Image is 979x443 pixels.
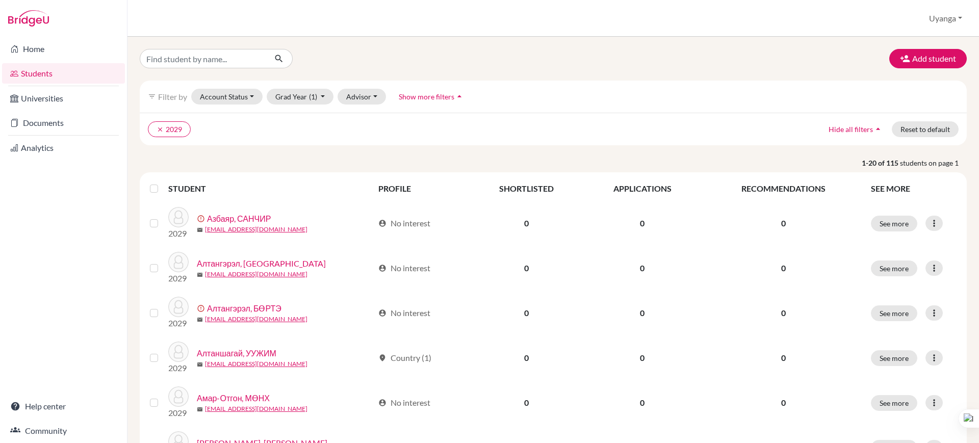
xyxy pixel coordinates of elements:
button: See more [871,305,917,321]
a: [EMAIL_ADDRESS][DOMAIN_NAME] [205,270,307,279]
i: arrow_drop_up [873,124,883,134]
p: 0 [708,352,859,364]
span: error_outline [197,304,207,312]
span: account_circle [378,399,387,407]
a: Азбаяр, САНЧИР [207,213,271,225]
div: No interest [378,307,430,319]
button: Hide all filtersarrow_drop_up [820,121,892,137]
span: students on page 1 [900,158,967,168]
img: Алтангэрэл, БӨРТЭ [168,297,189,317]
span: location_on [378,354,387,362]
span: account_circle [378,219,387,227]
span: mail [197,272,203,278]
button: See more [871,216,917,231]
img: Bridge-U [8,10,49,27]
span: Show more filters [399,92,454,101]
p: 2029 [168,317,189,329]
button: Reset to default [892,121,959,137]
th: RECOMMENDATIONS [702,176,865,201]
a: Universities [2,88,125,109]
div: No interest [378,262,430,274]
td: 0 [583,246,702,291]
th: SHORTLISTED [470,176,583,201]
td: 0 [470,246,583,291]
button: Grad Year(1) [267,89,334,105]
td: 0 [470,380,583,425]
button: See more [871,350,917,366]
p: 2029 [168,407,189,419]
a: Алтангэрэл, БӨРТЭ [207,302,281,315]
button: See more [871,395,917,411]
td: 0 [583,335,702,380]
td: 0 [583,291,702,335]
a: Community [2,421,125,441]
span: account_circle [378,309,387,317]
p: 0 [708,217,859,229]
a: Амар-Отгон, МӨНХ [197,392,270,404]
p: 0 [708,307,859,319]
span: (1) [309,92,317,101]
span: account_circle [378,264,387,272]
i: clear [157,126,164,133]
th: PROFILE [372,176,470,201]
i: filter_list [148,92,156,100]
p: 2029 [168,227,189,240]
a: [EMAIL_ADDRESS][DOMAIN_NAME] [205,315,307,324]
span: Hide all filters [829,125,873,134]
p: 2029 [168,362,189,374]
button: Show more filtersarrow_drop_up [390,89,473,105]
span: mail [197,406,203,412]
a: Analytics [2,138,125,158]
span: Filter by [158,92,187,101]
th: STUDENT [168,176,372,201]
td: 0 [470,291,583,335]
button: See more [871,260,917,276]
th: SEE MORE [865,176,963,201]
img: Алтаншагай, УУЖИМ [168,342,189,362]
img: Амар-Отгон, МӨНХ [168,386,189,407]
a: [EMAIL_ADDRESS][DOMAIN_NAME] [205,225,307,234]
td: 0 [583,380,702,425]
a: Students [2,63,125,84]
th: APPLICATIONS [583,176,702,201]
td: 0 [470,201,583,246]
a: [EMAIL_ADDRESS][DOMAIN_NAME] [205,359,307,369]
p: 0 [708,397,859,409]
img: Алтангэрэл, АЗБАЯР [168,252,189,272]
span: mail [197,227,203,233]
button: Account Status [191,89,263,105]
button: Add student [889,49,967,68]
span: error_outline [197,215,207,223]
button: Uyanga [924,9,967,28]
span: mail [197,317,203,323]
button: clear2029 [148,121,191,137]
td: 0 [583,201,702,246]
div: No interest [378,217,430,229]
div: No interest [378,397,430,409]
button: Advisor [338,89,386,105]
a: Алтаншагай, УУЖИМ [197,347,276,359]
div: Country (1) [378,352,431,364]
i: arrow_drop_up [454,91,465,101]
a: [EMAIL_ADDRESS][DOMAIN_NAME] [205,404,307,413]
td: 0 [470,335,583,380]
a: Home [2,39,125,59]
p: 0 [708,262,859,274]
p: 2029 [168,272,189,284]
strong: 1-20 of 115 [862,158,900,168]
a: Help center [2,396,125,416]
a: Documents [2,113,125,133]
span: mail [197,361,203,368]
input: Find student by name... [140,49,266,68]
img: Азбаяр, САНЧИР [168,207,189,227]
a: Алтангэрэл, [GEOGRAPHIC_DATA] [197,257,326,270]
